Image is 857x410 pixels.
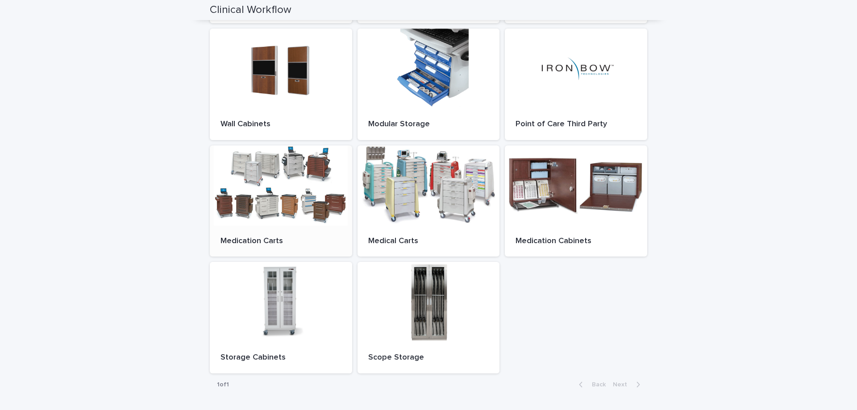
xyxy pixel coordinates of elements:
span: Back [587,381,606,388]
h2: Clinical Workflow [210,4,291,17]
a: Storage Cabinets [210,262,352,373]
button: Next [609,381,647,389]
p: Storage Cabinets [220,353,341,363]
a: Modular Storage [358,29,500,140]
a: Point of Care Third Party [505,29,647,140]
p: Scope Storage [368,353,489,363]
a: Scope Storage [358,262,500,373]
p: Medical Carts [368,236,489,246]
p: Medication Carts [220,236,341,246]
a: Medication Carts [210,145,352,257]
a: Medical Carts [358,145,500,257]
button: Back [572,381,609,389]
p: Modular Storage [368,120,489,129]
a: Wall Cabinets [210,29,352,140]
a: Medication Cabinets [505,145,647,257]
p: Wall Cabinets [220,120,341,129]
p: Point of Care Third Party [516,120,637,129]
span: Next [613,381,632,388]
p: Medication Cabinets [516,236,637,246]
p: 1 of 1 [210,374,236,396]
